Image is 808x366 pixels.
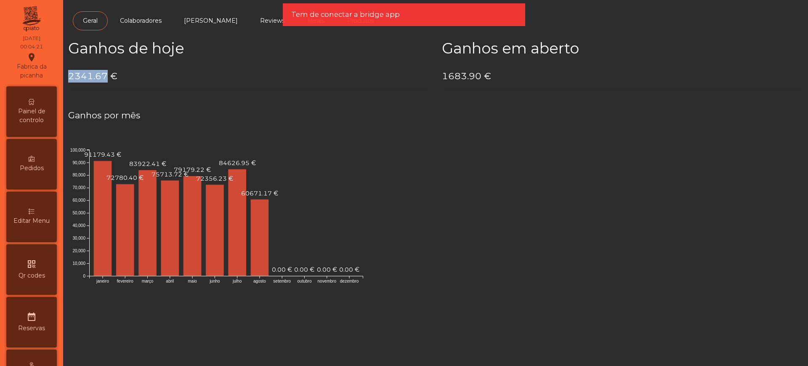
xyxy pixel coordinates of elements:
text: 84626.95 € [219,159,256,167]
a: Geral [73,11,108,30]
text: 0 [83,274,85,278]
text: setembro [273,279,291,283]
text: abril [166,279,174,283]
text: 0.00 € [317,266,337,273]
text: 40,000 [72,223,85,228]
h4: 2341.67 € [68,70,429,83]
text: 70,000 [72,185,85,190]
text: julho [232,279,242,283]
text: 60,000 [72,198,85,203]
div: [DATE] [23,35,40,42]
text: março [142,279,154,283]
text: 30,000 [72,236,85,240]
div: 00:04:21 [20,43,43,51]
text: 72780.40 € [106,174,144,182]
text: 80,000 [72,173,85,177]
text: 0.00 € [272,266,292,273]
text: 90,000 [72,160,85,165]
text: 60671.17 € [241,189,278,197]
div: Fabrica da picanha [7,52,56,80]
text: maio [188,279,197,283]
span: Pedidos [20,164,44,173]
h2: Ganhos de hoje [68,40,429,57]
h2: Ganhos em aberto [442,40,803,57]
i: location_on [27,52,37,62]
text: outubro [298,279,312,283]
text: junho [209,279,220,283]
text: dezembro [340,279,359,283]
a: Reviews [250,11,295,30]
text: 79179.22 € [174,166,211,174]
text: 100,000 [70,147,86,152]
span: Reservas [18,324,45,333]
span: Tem de conectar a bridge app [291,9,400,20]
text: 75713.72 € [151,170,189,178]
img: qpiato [21,4,42,34]
text: 72356.23 € [196,174,233,182]
text: fevereiro [117,279,133,283]
text: janeiro [96,279,109,283]
i: date_range [27,312,37,322]
text: 91179.43 € [84,151,121,158]
span: Editar Menu [13,216,50,225]
a: Colaboradores [110,11,172,30]
text: 50,000 [72,211,85,215]
text: 10,000 [72,261,85,266]
h4: Ganhos por mês [68,109,803,122]
h4: 1683.90 € [442,70,803,83]
a: [PERSON_NAME] [174,11,248,30]
span: Qr codes [19,271,45,280]
i: qr_code [27,259,37,269]
text: 83922.41 € [129,160,166,168]
span: Painel de controlo [8,107,55,125]
text: agosto [253,279,266,283]
text: novembro [318,279,337,283]
text: 0.00 € [294,266,314,273]
text: 20,000 [72,248,85,253]
text: 0.00 € [339,266,359,273]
